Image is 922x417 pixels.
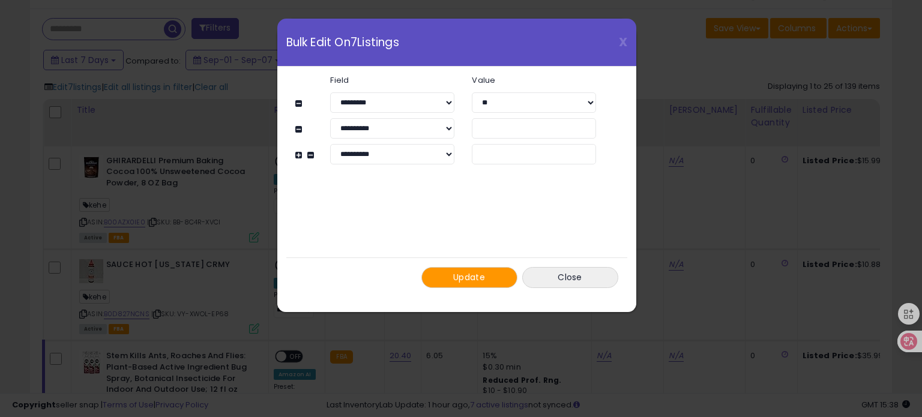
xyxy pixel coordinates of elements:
[321,76,463,84] label: Field
[619,34,627,50] span: X
[522,267,618,288] button: Close
[463,76,604,84] label: Value
[453,271,485,283] span: Update
[286,37,399,48] span: Bulk Edit On 7 Listings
